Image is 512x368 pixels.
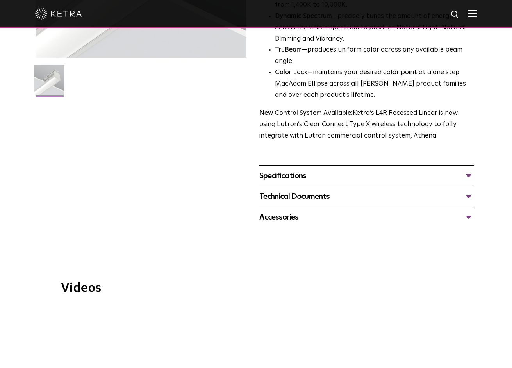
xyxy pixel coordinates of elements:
strong: New Control System Available: [259,110,353,116]
p: Ketra’s L4R Recessed Linear is now using Lutron’s Clear Connect Type X wireless technology to ful... [259,108,475,142]
img: Hamburger%20Nav.svg [468,10,477,17]
li: —maintains your desired color point at a one step MacAdam Ellipse across all [PERSON_NAME] produc... [275,67,475,101]
strong: Color Lock [275,69,307,76]
strong: TruBeam [275,46,302,53]
div: Accessories [259,211,475,223]
img: L4R-2021-Web-Square [34,65,64,101]
h3: Videos [61,282,451,295]
img: search icon [450,10,460,20]
div: Technical Documents [259,190,475,203]
li: —produces uniform color across any available beam angle. [275,45,475,67]
div: Specifications [259,170,475,182]
img: ketra-logo-2019-white [35,8,82,20]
